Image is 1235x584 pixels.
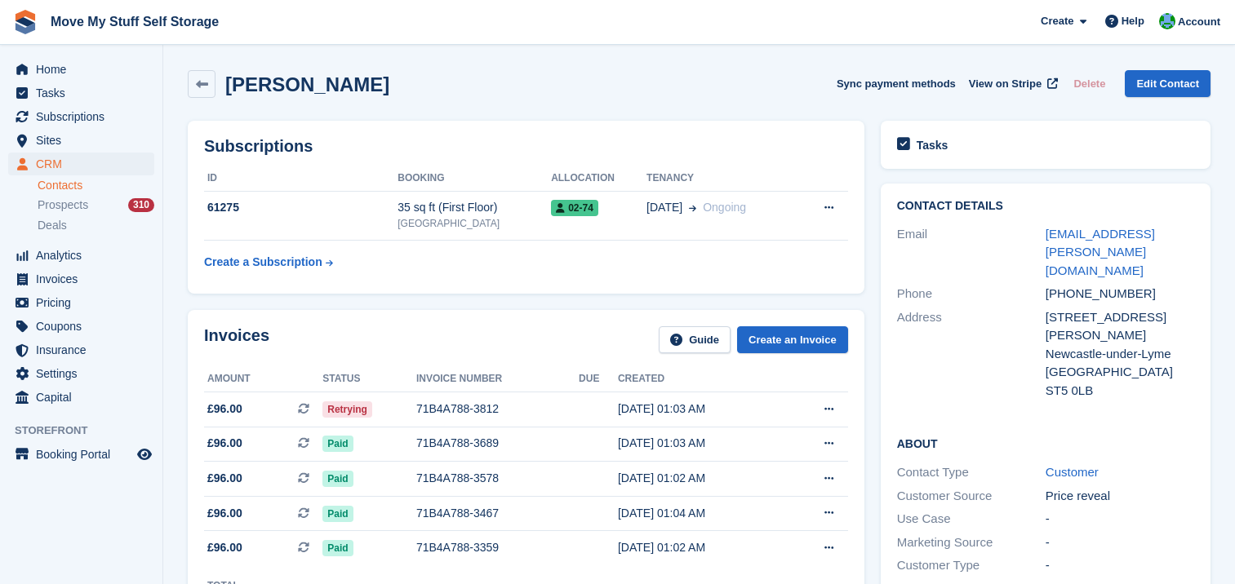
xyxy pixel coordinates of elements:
[36,268,134,290] span: Invoices
[135,445,154,464] a: Preview store
[416,505,579,522] div: 71B4A788-3467
[8,338,154,361] a: menu
[8,386,154,409] a: menu
[207,539,242,556] span: £96.00
[579,366,618,392] th: Due
[8,291,154,314] a: menu
[897,435,1194,451] h2: About
[646,199,682,216] span: [DATE]
[962,70,1061,97] a: View on Stripe
[618,400,783,418] div: [DATE] 01:03 AM
[618,539,783,556] div: [DATE] 01:02 AM
[416,435,579,452] div: 71B4A788-3689
[1046,285,1194,303] div: [PHONE_NUMBER]
[36,338,134,361] span: Insurance
[15,423,162,439] span: Storefront
[322,436,353,452] span: Paid
[1046,533,1194,552] div: -
[322,540,353,556] span: Paid
[1046,465,1099,479] a: Customer
[1046,510,1194,529] div: -
[44,8,225,35] a: Move My Stuff Self Storage
[618,366,783,392] th: Created
[618,470,783,487] div: [DATE] 01:02 AM
[225,73,389,95] h2: [PERSON_NAME]
[322,366,416,392] th: Status
[1159,13,1175,29] img: Dan
[36,153,134,175] span: CRM
[969,76,1042,92] span: View on Stripe
[1046,227,1155,277] a: [EMAIL_ADDRESS][PERSON_NAME][DOMAIN_NAME]
[204,137,848,156] h2: Subscriptions
[38,197,88,213] span: Prospects
[38,217,154,234] a: Deals
[36,244,134,267] span: Analytics
[204,247,333,277] a: Create a Subscription
[618,435,783,452] div: [DATE] 01:03 AM
[1041,13,1073,29] span: Create
[204,254,322,271] div: Create a Subscription
[416,470,579,487] div: 71B4A788-3578
[8,153,154,175] a: menu
[36,82,134,104] span: Tasks
[897,510,1046,529] div: Use Case
[38,197,154,214] a: Prospects 310
[1046,556,1194,575] div: -
[551,166,646,192] th: Allocation
[416,400,579,418] div: 71B4A788-3812
[38,218,67,233] span: Deals
[1046,345,1194,364] div: Newcastle-under-Lyme
[128,198,154,212] div: 310
[207,470,242,487] span: £96.00
[897,556,1046,575] div: Customer Type
[551,200,598,216] span: 02-74
[1046,487,1194,506] div: Price reveal
[36,443,134,466] span: Booking Portal
[917,138,948,153] h2: Tasks
[737,326,848,353] a: Create an Invoice
[207,505,242,522] span: £96.00
[398,216,551,231] div: [GEOGRAPHIC_DATA]
[1125,70,1211,97] a: Edit Contact
[897,200,1194,213] h2: Contact Details
[322,401,372,418] span: Retrying
[1046,382,1194,400] div: ST5 0LB
[8,443,154,466] a: menu
[1178,14,1220,30] span: Account
[204,199,398,216] div: 61275
[207,400,242,418] span: £96.00
[897,533,1046,552] div: Marketing Source
[1122,13,1144,29] span: Help
[207,435,242,452] span: £96.00
[204,326,269,353] h2: Invoices
[837,70,956,97] button: Sync payment methods
[8,268,154,290] a: menu
[897,308,1046,400] div: Address
[897,487,1046,506] div: Customer Source
[416,539,579,556] div: 71B4A788-3359
[398,166,551,192] th: Booking
[36,129,134,152] span: Sites
[646,166,797,192] th: Tenancy
[204,166,398,192] th: ID
[897,285,1046,303] div: Phone
[703,201,746,214] span: Ongoing
[8,82,154,104] a: menu
[8,129,154,152] a: menu
[38,178,154,193] a: Contacts
[13,10,38,34] img: stora-icon-8386f47178a22dfd0bd8f6a31ec36ba5ce8667c1dd55bd0f319d3a0aa187defe.svg
[659,326,731,353] a: Guide
[398,199,551,216] div: 35 sq ft (First Floor)
[897,463,1046,482] div: Contact Type
[8,244,154,267] a: menu
[36,386,134,409] span: Capital
[8,362,154,385] a: menu
[36,362,134,385] span: Settings
[322,506,353,522] span: Paid
[1046,308,1194,345] div: [STREET_ADDRESS][PERSON_NAME]
[8,105,154,128] a: menu
[618,505,783,522] div: [DATE] 01:04 AM
[36,105,134,128] span: Subscriptions
[8,315,154,338] a: menu
[897,225,1046,281] div: Email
